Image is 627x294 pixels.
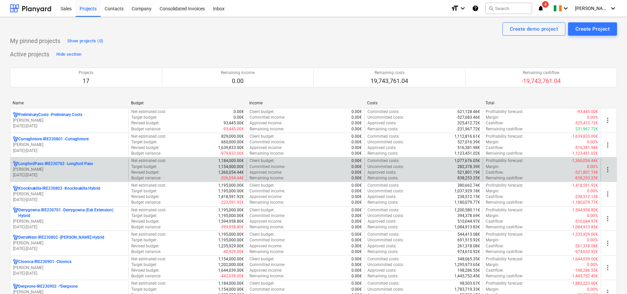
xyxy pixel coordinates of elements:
[351,170,362,175] p: 0.00€
[13,191,126,197] p: [PERSON_NAME]
[367,200,398,205] p: Remaining costs :
[574,243,598,249] p: -261,318.08€
[575,126,598,132] p: 231,967.72€
[486,200,523,205] p: Remaining cashflow :
[13,118,126,123] p: [PERSON_NAME]
[587,139,598,145] p: 0.00%
[13,136,18,142] div: Project has multi currencies enabled
[454,224,480,230] p: 1,084,913.83€
[13,284,18,289] div: Project has multi currencies enabled
[485,3,532,14] button: Search
[250,158,275,164] p: Client budget :
[234,109,244,115] p: 0.00€
[13,224,126,230] p: [DATE] - [DATE]
[13,136,126,153] div: Curraghmore-IRE230801 -Curraghmore[PERSON_NAME][DATE]-[DATE]
[457,232,480,237] p: 544,413.08€
[486,151,523,156] p: Remaining cashflow :
[131,134,166,139] p: Net estimated cost :
[18,259,71,265] p: Cloonca-IRE230901 - Cloonca
[13,142,126,148] p: [PERSON_NAME]
[367,126,398,132] p: Remaining costs :
[351,243,362,249] p: 0.00€
[502,22,565,36] button: Create demo project
[131,101,244,105] div: Budget
[486,256,523,262] p: Profitability forecast :
[223,249,244,255] p: -40,929.00€
[574,194,598,200] p: -238,512.15€
[486,188,499,194] p: Margin :
[131,183,166,188] p: Net estimated cost :
[454,188,480,194] p: 1,037,929.18€
[351,249,362,255] p: 0.00€
[131,151,161,156] p: Budget variance :
[367,243,396,249] p: Approved costs :
[131,164,157,170] p: Target budget :
[218,188,244,194] p: 1,195,000.00€
[486,243,504,249] p: Cashflow :
[250,219,282,224] p: Approved income :
[13,235,18,240] div: Project has multi currencies enabled
[218,207,244,213] p: 1,195,000.00€
[459,4,467,12] i: keyboard_arrow_down
[13,161,18,167] div: Project has multi currencies enabled
[486,232,523,237] p: Profitability forecast :
[574,170,598,175] p: -521,801.19€
[587,164,598,170] p: 0.00%
[250,175,284,181] p: Remaining income :
[486,224,523,230] p: Remaining cashflow :
[367,158,399,164] p: Committed costs :
[562,4,570,12] i: keyboard_arrow_down
[486,139,499,145] p: Margin :
[604,190,612,198] span: more_vert
[457,243,480,249] p: 261,318.08€
[574,175,598,181] p: -838,253.25€
[457,139,480,145] p: 527,016.39€
[218,194,244,200] p: 1,418,591.92€
[587,262,598,268] p: 0.00%
[250,170,282,175] p: Approved income :
[587,237,598,243] p: 0.00%
[351,188,362,194] p: 0.00€
[451,4,459,12] i: format_size
[220,151,244,156] p: -979,833.00€
[131,158,166,164] p: Net estimated cost :
[571,256,598,262] p: -1,644,039.00€
[574,249,598,255] p: -974,610.92€
[351,213,362,219] p: 0.00€
[486,120,504,126] p: Cashflow :
[131,232,166,237] p: Net estimated cost :
[131,207,166,213] p: Net estimated cost :
[13,271,126,276] p: [DATE] - [DATE]
[13,240,126,246] p: [PERSON_NAME]
[18,235,104,240] p: DerraWest-IRE230802 - [PERSON_NAME] Hybrid
[604,141,612,149] span: more_vert
[367,175,398,181] p: Remaining costs :
[367,224,398,230] p: Remaining costs :
[351,232,362,237] p: 0.00€
[367,139,404,145] p: Uncommitted costs :
[575,25,610,33] div: Create Project
[55,49,83,60] button: Hide section
[574,145,598,151] p: -516,381.98€
[218,243,244,249] p: 1,235,929.00€
[250,139,285,145] p: Committed income :
[571,224,598,230] p: -1,084,913.83€
[457,109,480,115] p: 621,128.46€
[131,175,161,181] p: Budget variance :
[13,207,126,230] div: Derrygowna-IRE230701 -Derrygowna (Esk Extension) Hybrid[PERSON_NAME][DATE]-[DATE]
[351,115,362,120] p: 0.00€
[604,166,612,174] span: more_vert
[571,200,598,205] p: -1,180,079.77€
[250,115,285,120] p: Committed income :
[351,262,362,268] p: 0.00€
[367,115,404,120] p: Uncommitted costs :
[486,109,523,115] p: Profitability forecast :
[568,22,617,36] button: Create Project
[250,109,275,115] p: Client budget :
[220,200,244,205] p: -223,591.92€
[367,151,398,156] p: Remaining costs :
[221,70,255,76] p: Remaining income
[13,219,126,224] p: [PERSON_NAME]
[486,194,504,200] p: Cashflow :
[250,134,275,139] p: Client budget :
